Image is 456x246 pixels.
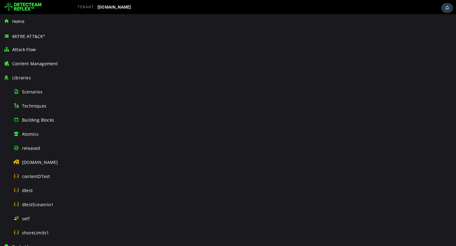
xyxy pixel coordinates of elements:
[22,216,30,221] span: self
[22,230,49,236] span: shoreLimits1
[22,117,54,123] span: Building Blocks
[22,145,40,151] span: released
[78,5,95,9] span: TENANT:
[12,75,31,81] span: Libraries
[22,187,33,193] span: dtest
[22,103,46,109] span: Techniques
[22,131,39,137] span: Atomics
[22,89,42,95] span: Scenarios
[43,34,45,37] sup: ®
[12,33,45,39] span: MITRE ATT&CK
[22,202,53,207] span: dtestSceanrio1
[12,61,58,66] span: Content Management
[5,2,42,12] img: Detecteam logo
[12,47,36,52] span: Attack Flow
[22,159,58,165] span: [DOMAIN_NAME]
[12,18,24,24] span: Home
[22,173,50,179] span: contentDTest
[97,5,131,9] span: [DOMAIN_NAME]
[441,3,453,13] div: Task Notifications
